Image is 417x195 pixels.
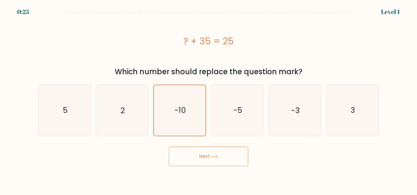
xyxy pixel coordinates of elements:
[175,105,186,116] text: -10
[38,34,379,48] div: ? + 35 = 25
[291,105,299,116] text: -3
[121,105,125,116] text: 2
[17,7,29,16] div: 0:25
[351,105,355,116] text: 3
[169,147,248,166] button: Next
[42,66,375,77] div: Which number should replace the question mark?
[381,7,400,16] div: Level 1
[63,105,67,116] text: 5
[234,105,242,116] text: -5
